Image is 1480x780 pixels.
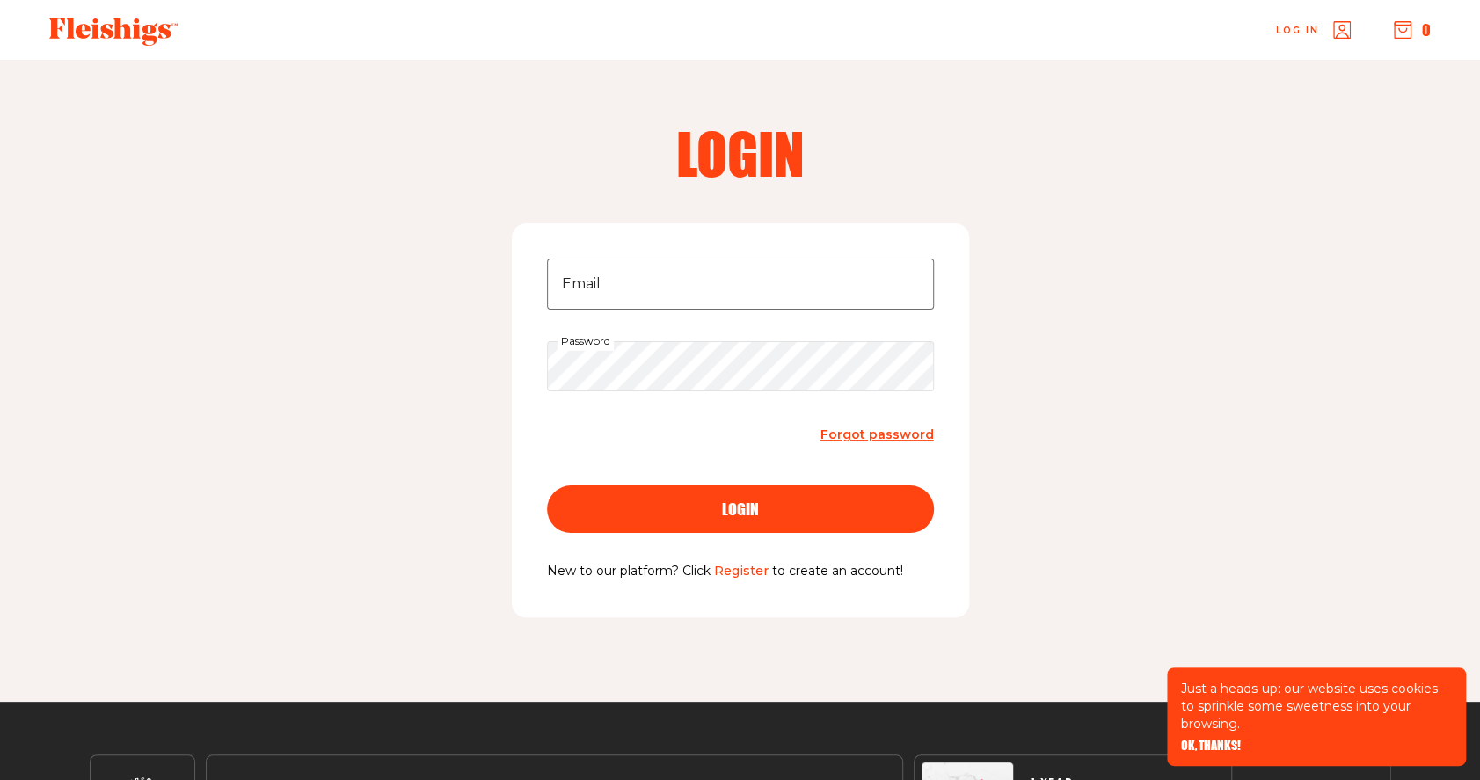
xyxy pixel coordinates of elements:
h2: Login [515,125,966,181]
label: Password [558,332,614,351]
p: New to our platform? Click to create an account! [547,561,934,582]
p: Just a heads-up: our website uses cookies to sprinkle some sweetness into your browsing. [1181,680,1452,733]
input: Password [547,341,934,391]
span: Log in [1276,24,1319,37]
a: Log in [1276,21,1351,39]
span: Forgot password [820,426,934,442]
a: Forgot password [820,423,934,447]
a: Register [714,563,769,579]
span: login [722,501,759,517]
button: OK, THANKS! [1181,740,1241,752]
button: 0 [1394,20,1431,40]
button: login [547,485,934,533]
input: Email [547,259,934,310]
